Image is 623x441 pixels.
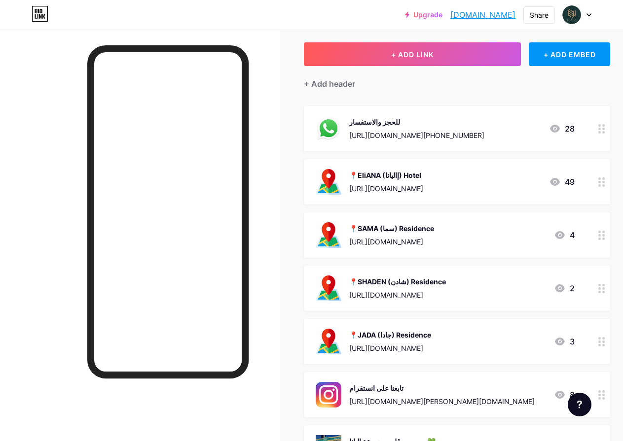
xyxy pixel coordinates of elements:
div: [URL][DOMAIN_NAME] [349,290,446,300]
div: 8 [554,389,575,401]
a: [DOMAIN_NAME] [450,9,515,21]
div: 4 [554,229,575,241]
div: [URL][DOMAIN_NAME][PHONE_NUMBER] [349,130,484,140]
div: تابعنا على انستقرام [349,383,535,393]
div: 📍SHADEN (شادن) Residence [349,276,446,287]
div: 📍SAMA (سما) Residence [349,223,434,234]
img: للحجز والاستفسار [316,116,341,141]
img: 📍SHADEN (شادن) Residence [316,275,341,301]
button: + ADD LINK [304,42,521,66]
span: + ADD LINK [391,50,434,59]
div: للحجز والاستفسار [349,117,484,127]
div: + ADD EMBED [529,42,610,66]
div: [URL][DOMAIN_NAME][PERSON_NAME][DOMAIN_NAME] [349,396,535,407]
div: 📍EliANA (إاليانا) Hotel [349,170,423,180]
div: 📍JADA (جادا) Residence [349,330,431,340]
div: 49 [549,176,575,188]
a: Upgrade [405,11,442,19]
div: [URL][DOMAIN_NAME] [349,183,423,194]
img: elianahotel [562,5,581,24]
div: 2 [554,282,575,294]
div: 28 [549,123,575,135]
img: 📍JADA (جادا) Residence [316,329,341,354]
div: + Add header [304,78,355,90]
div: [URL][DOMAIN_NAME] [349,237,434,247]
img: 📍SAMA (سما) Residence [316,222,341,248]
div: [URL][DOMAIN_NAME] [349,343,431,353]
div: 3 [554,336,575,347]
img: 📍EliANA (إاليانا) Hotel [316,169,341,195]
img: تابعنا على انستقرام [316,382,341,407]
div: Share [530,10,549,20]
